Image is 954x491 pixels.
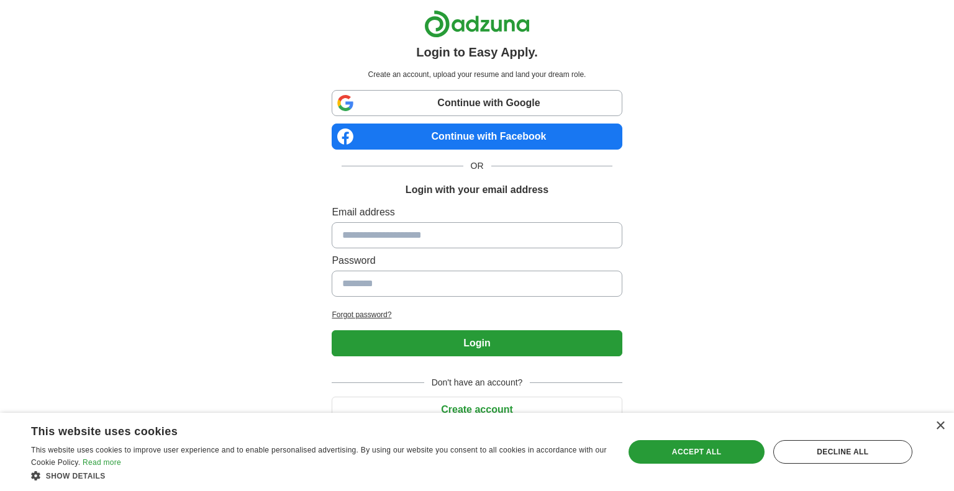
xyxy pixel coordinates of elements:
a: Forgot password? [332,309,622,320]
h1: Login with your email address [406,182,548,197]
img: Adzuna logo [424,10,530,38]
span: Show details [46,472,106,480]
a: Read more, opens a new window [83,458,121,467]
label: Password [332,253,622,268]
h1: Login to Easy Apply. [416,43,538,61]
p: Create an account, upload your resume and land your dream role. [334,69,619,80]
span: OR [463,160,491,173]
button: Login [332,330,622,356]
div: This website uses cookies [31,420,576,439]
span: Don't have an account? [424,376,530,389]
div: Accept all [629,440,764,464]
div: Close [935,421,945,431]
div: Show details [31,469,607,482]
a: Create account [332,404,622,415]
a: Continue with Google [332,90,622,116]
label: Email address [332,205,622,220]
button: Create account [332,397,622,423]
a: Continue with Facebook [332,124,622,150]
span: This website uses cookies to improve user experience and to enable personalised advertising. By u... [31,446,607,467]
div: Decline all [773,440,912,464]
